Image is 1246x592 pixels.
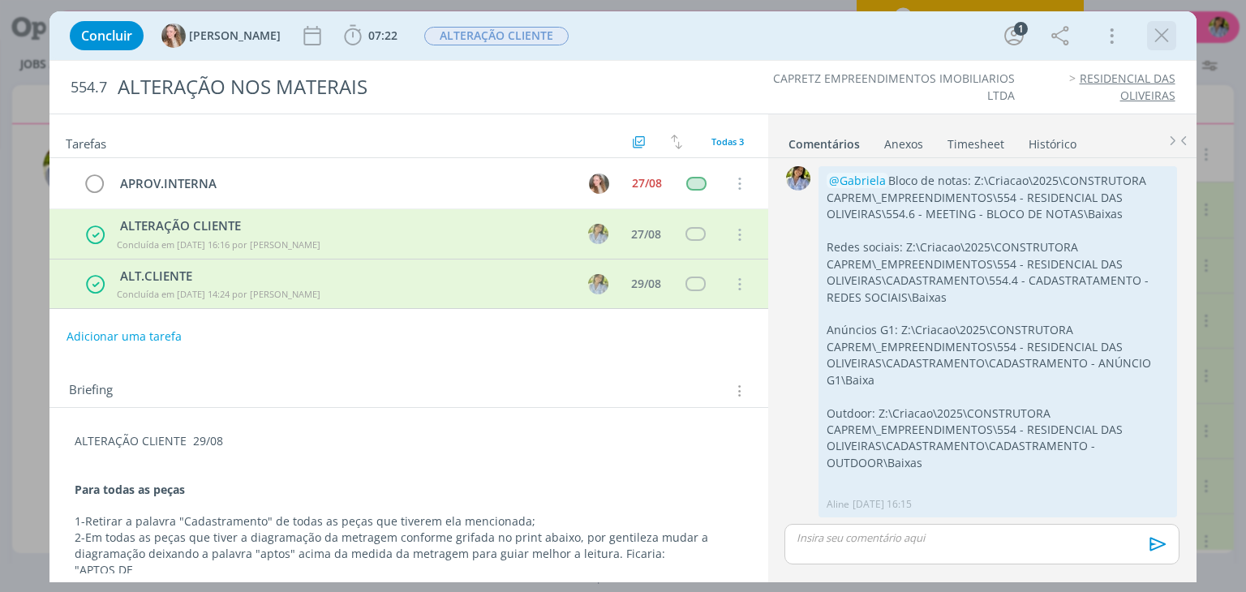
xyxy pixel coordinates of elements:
div: APROV.INTERNA [113,174,574,194]
p: Aline [827,497,849,512]
span: [PERSON_NAME] [189,30,281,41]
p: Outdoor: Z:\Criacao\2025\CONSTRUTORA CAPREM\_EMPREENDIMENTOS\554 - RESIDENCIAL DAS OLIVEIRAS\CADA... [827,405,1169,472]
button: 1 [1001,23,1027,49]
button: 07:22 [340,23,402,49]
p: 2-Em todas as peças que tiver a diagramação da metragem conforme grifada no print abaixo, por gen... [75,530,742,562]
a: RESIDENCIAL DAS OLIVEIRAS [1080,71,1175,102]
div: dialog [49,11,1196,582]
p: ALTERAÇÃO CLIENTE 29/08 [75,433,742,449]
strong: Para todas as peças [75,482,185,497]
button: G [587,171,612,195]
span: Concluída em [DATE] 14:24 por [PERSON_NAME] [117,288,320,300]
img: G [161,24,186,48]
span: 554.7 [71,79,107,97]
div: ALTERAÇÃO CLIENTE [114,217,574,235]
img: G [589,174,609,194]
span: Briefing [69,380,113,401]
img: arrow-down-up.svg [671,135,682,149]
button: Concluir [70,21,144,50]
button: G[PERSON_NAME] [161,24,281,48]
button: ALTERAÇÃO CLIENTE [423,26,569,46]
button: Adicionar uma tarefa [66,322,183,351]
span: 07:22 [368,28,397,43]
span: Todas 3 [711,135,744,148]
span: [DATE] 16:15 [853,497,912,512]
span: @Gabriela [829,173,886,188]
span: Tarefas [66,132,106,152]
p: Bloco de notas: Z:\Criacao\2025\CONSTRUTORA CAPREM\_EMPREENDIMENTOS\554 - RESIDENCIAL DAS OLIVEIR... [827,173,1169,222]
img: A [786,166,810,191]
a: CAPRETZ EMPREENDIMENTOS IMOBILIARIOS LTDA [773,71,1015,102]
div: 29/08 [631,278,661,290]
span: Concluída em [DATE] 16:16 por [PERSON_NAME] [117,238,320,251]
a: Histórico [1028,129,1077,152]
div: ALTERAÇÃO NOS MATERAIS [110,67,708,107]
a: Timesheet [947,129,1005,152]
div: ALT.CLIENTE [114,267,574,285]
div: 27/08 [632,178,662,189]
p: "APTOS DE [75,562,742,578]
span: ALTERAÇÃO CLIENTE [424,27,569,45]
span: Concluir [81,29,132,42]
div: Anexos [884,136,923,152]
a: Comentários [788,129,861,152]
p: Redes sociais: Z:\Criacao\2025\CONSTRUTORA CAPREM\_EMPREENDIMENTOS\554 - RESIDENCIAL DAS OLIVEIRA... [827,239,1169,306]
div: 27/08 [631,229,661,240]
p: Anúncios G1: Z:\Criacao\2025\CONSTRUTORA CAPREM\_EMPREENDIMENTOS\554 - RESIDENCIAL DAS OLIVEIRAS\... [827,322,1169,388]
p: 1-Retirar a palavra "Cadastramento" de todas as peças que tiverem ela mencionada; [75,513,742,530]
div: 1 [1014,22,1028,36]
